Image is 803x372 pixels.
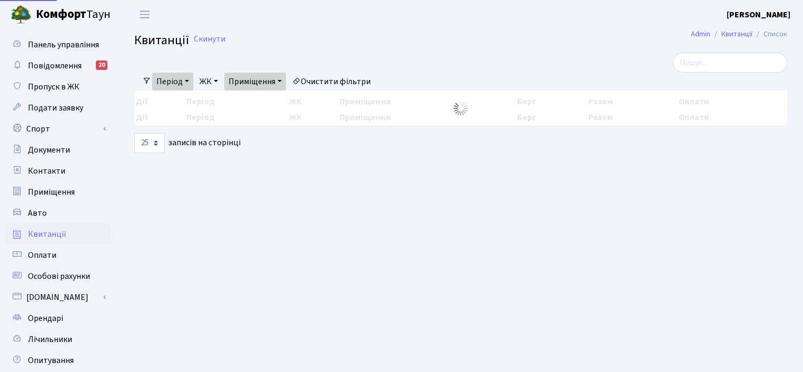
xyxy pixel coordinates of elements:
span: Оплати [28,249,56,261]
a: Контакти [5,160,111,182]
a: Пропуск в ЖК [5,76,111,97]
a: Період [152,73,193,91]
a: Квитанції [721,28,752,39]
span: Повідомлення [28,60,82,72]
a: Повідомлення20 [5,55,111,76]
a: Подати заявку [5,97,111,118]
div: 20 [96,61,107,70]
button: Переключити навігацію [132,6,158,23]
span: Панель управління [28,39,99,51]
a: Очистити фільтри [288,73,375,91]
span: Опитування [28,355,74,366]
b: [PERSON_NAME] [727,9,790,21]
select: записів на сторінці [134,133,165,153]
img: Обробка... [452,100,469,117]
span: Орендарі [28,313,63,324]
a: Особові рахунки [5,266,111,287]
a: [PERSON_NAME] [727,8,790,21]
input: Пошук... [673,53,787,73]
a: Спорт [5,118,111,139]
b: Комфорт [36,6,86,23]
a: Скинути [194,34,225,44]
a: Документи [5,139,111,160]
span: Особові рахунки [28,270,90,282]
a: Орендарі [5,308,111,329]
span: Документи [28,144,70,156]
label: записів на сторінці [134,133,241,153]
span: Контакти [28,165,65,177]
span: Лічильники [28,334,72,345]
span: Пропуск в ЖК [28,81,80,93]
span: Квитанції [134,31,189,49]
span: Приміщення [28,186,75,198]
span: Авто [28,207,47,219]
li: Список [752,28,787,40]
span: Подати заявку [28,102,83,114]
a: Оплати [5,245,111,266]
a: Лічильники [5,329,111,350]
a: Квитанції [5,224,111,245]
a: ЖК [195,73,222,91]
span: Квитанції [28,228,66,240]
a: Авто [5,203,111,224]
img: logo.png [11,4,32,25]
a: Приміщення [224,73,286,91]
a: Опитування [5,350,111,371]
a: Admin [691,28,710,39]
nav: breadcrumb [675,23,803,45]
a: [DOMAIN_NAME] [5,287,111,308]
a: Приміщення [5,182,111,203]
a: Панель управління [5,34,111,55]
span: Таун [36,6,111,24]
